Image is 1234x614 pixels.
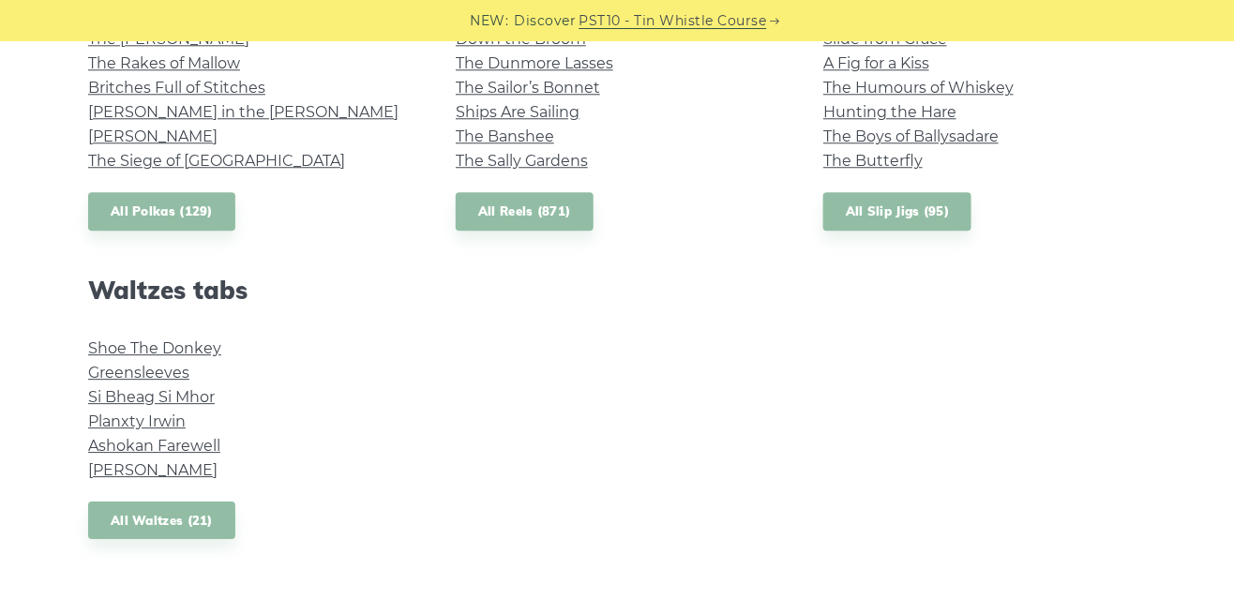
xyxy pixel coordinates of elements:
[88,437,220,455] a: Ashokan Farewell
[88,364,189,382] a: Greensleeves
[88,339,221,357] a: Shoe The Donkey
[823,192,971,231] a: All Slip Jigs (95)
[823,103,956,121] a: Hunting the Hare
[823,152,923,170] a: The Butterfly
[456,152,588,170] a: The Sally Gardens
[88,276,411,305] h2: Waltzes tabs
[456,192,594,231] a: All Reels (871)
[88,103,399,121] a: [PERSON_NAME] in the [PERSON_NAME]
[88,54,240,72] a: The Rakes of Mallow
[88,192,235,231] a: All Polkas (129)
[88,461,218,479] a: [PERSON_NAME]
[456,127,554,145] a: The Banshee
[579,10,767,32] a: PST10 - Tin Whistle Course
[88,127,218,145] a: [PERSON_NAME]
[823,127,999,145] a: The Boys of Ballysadare
[88,79,265,97] a: Britches Full of Stitches
[88,152,345,170] a: The Siege of [GEOGRAPHIC_DATA]
[471,10,509,32] span: NEW:
[88,388,215,406] a: Si­ Bheag Si­ Mhor
[823,79,1014,97] a: The Humours of Whiskey
[88,502,235,540] a: All Waltzes (21)
[823,30,947,48] a: Slide from Grace
[515,10,577,32] span: Discover
[456,103,579,121] a: Ships Are Sailing
[88,412,186,430] a: Planxty Irwin
[823,54,929,72] a: A Fig for a Kiss
[88,30,249,48] a: The [PERSON_NAME]
[456,54,613,72] a: The Dunmore Lasses
[456,30,586,48] a: Down the Broom
[456,79,600,97] a: The Sailor’s Bonnet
